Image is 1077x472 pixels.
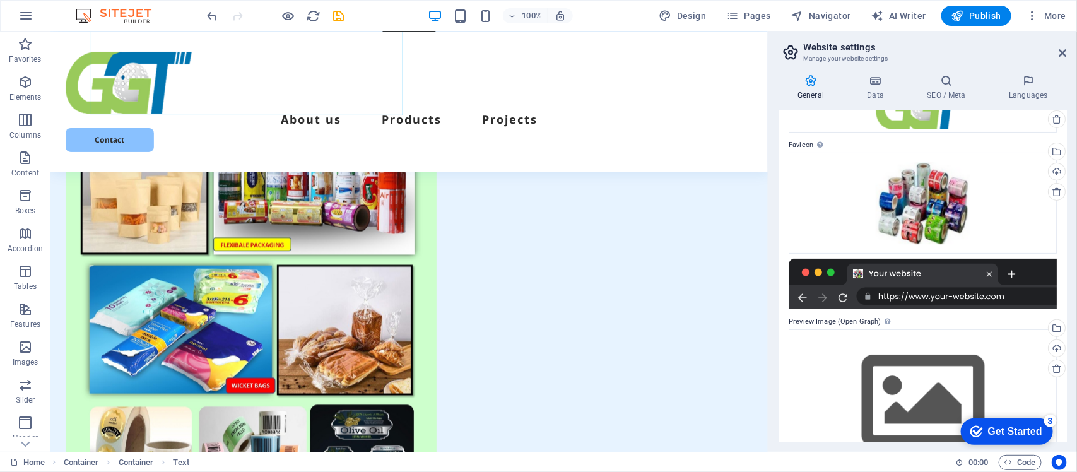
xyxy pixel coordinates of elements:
[10,455,45,470] a: Click to cancel selection. Double-click to open Pages
[803,53,1042,64] h3: Manage your website settings
[206,9,220,23] i: Undo: Change text (Ctrl+Z)
[977,457,979,467] span: :
[8,244,43,254] p: Accordion
[968,455,988,470] span: 00 00
[941,6,1011,26] button: Publish
[307,9,321,23] i: Reload page
[64,455,189,470] nav: breadcrumb
[119,455,154,470] span: Click to select. Double-click to edit
[555,10,566,21] i: On resize automatically adjust zoom level to fit chosen device.
[10,319,40,329] p: Features
[281,8,296,23] button: Click here to leave preview mode and continue editing
[15,206,36,216] p: Boxes
[174,455,189,470] span: Click to select. Double-click to edit
[332,9,346,23] i: Save (Ctrl+S)
[14,281,37,292] p: Tables
[331,8,346,23] button: save
[16,395,35,405] p: Slider
[306,8,321,23] button: reload
[990,74,1067,101] h4: Languages
[786,6,856,26] button: Navigator
[1021,6,1071,26] button: More
[93,3,106,15] div: 3
[789,153,1057,254] div: Flexiblepackagingsmallrollsglopack-JfHzhMCLk5Yw8nVOEaE2uw-G2ISQEK7smCCRY2s1UmcUg.png
[1052,455,1067,470] button: Usercentrics
[1004,455,1036,470] span: Code
[779,74,848,101] h4: General
[64,455,99,470] span: Click to select. Double-click to edit
[10,6,102,33] div: Get Started 3 items remaining, 40% complete
[9,130,41,140] p: Columns
[848,74,908,101] h4: Data
[791,9,851,22] span: Navigator
[866,6,931,26] button: AI Writer
[37,14,91,25] div: Get Started
[789,314,1057,329] label: Preview Image (Open Graph)
[522,8,542,23] h6: 100%
[871,9,926,22] span: AI Writer
[9,92,42,102] p: Elements
[803,42,1067,53] h2: Website settings
[908,74,990,101] h4: SEO / Meta
[654,6,712,26] button: Design
[13,433,38,443] p: Header
[726,9,770,22] span: Pages
[9,54,41,64] p: Favorites
[789,138,1057,153] label: Favicon
[205,8,220,23] button: undo
[951,9,1001,22] span: Publish
[1027,9,1066,22] span: More
[503,8,548,23] button: 100%
[13,357,38,367] p: Images
[721,6,775,26] button: Pages
[73,8,167,23] img: Editor Logo
[999,455,1042,470] button: Code
[11,168,39,178] p: Content
[659,9,707,22] span: Design
[654,6,712,26] div: Design (Ctrl+Alt+Y)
